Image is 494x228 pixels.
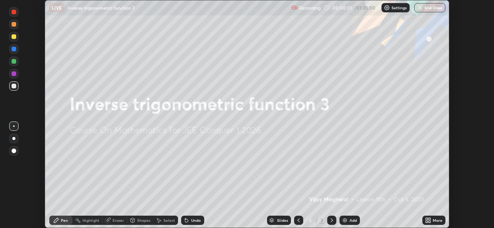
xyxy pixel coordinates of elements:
[52,5,62,11] p: LIVE
[191,218,201,222] div: Undo
[82,218,99,222] div: Highlight
[319,217,324,224] div: 2
[137,218,150,222] div: Shapes
[384,5,390,11] img: class-settings-icons
[342,217,348,223] img: add-slide-button
[291,5,297,11] img: recording.375f2c34.svg
[67,5,135,11] p: Inverse trigonometric function 3
[113,218,124,222] div: Eraser
[433,218,442,222] div: More
[299,5,321,11] p: Recording
[392,6,407,10] p: Settings
[277,218,288,222] div: Slides
[349,218,357,222] div: Add
[414,3,445,12] button: End Class
[417,5,423,11] img: end-class-cross
[61,218,68,222] div: Pen
[306,218,314,223] div: 2
[163,218,175,222] div: Select
[316,218,318,223] div: /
